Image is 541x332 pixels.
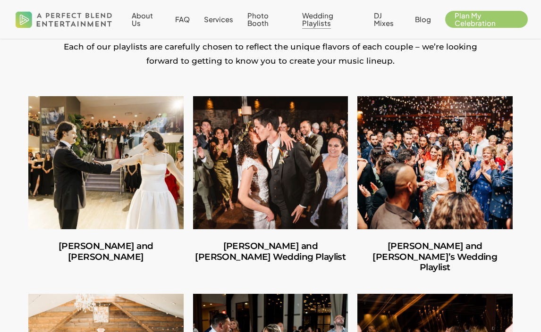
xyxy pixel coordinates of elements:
span: About Us [132,11,153,27]
a: Wedding Playlists [302,12,359,27]
span: DJ Mixes [374,11,394,27]
a: Services [204,16,233,23]
a: Blog [415,16,431,23]
img: A Perfect Blend Entertainment [13,4,115,35]
a: About Us [132,12,161,27]
span: Plan My Celebration [455,11,496,27]
a: FAQ [175,16,190,23]
a: Amber and Cooper’s Wedding Playlist [193,229,348,274]
a: Ilana and Andrew’s Wedding Playlist [357,229,513,284]
a: Ilana and Andrew’s Wedding Playlist [357,96,513,229]
a: Photo Booth [247,12,288,27]
span: Services [204,15,233,24]
a: DJ Mixes [374,12,401,27]
a: Plan My Celebration [445,12,528,27]
a: Carlos and Olivia [28,96,184,229]
a: Carlos and Olivia [28,229,184,274]
span: FAQ [175,15,190,24]
span: Photo Booth [247,11,269,27]
p: Looking for some musical inspiration? Check out these playlists from some of our favorite wedding... [58,25,483,68]
a: Amber and Cooper’s Wedding Playlist [193,96,348,229]
span: Blog [415,15,431,24]
span: Wedding Playlists [302,11,333,27]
